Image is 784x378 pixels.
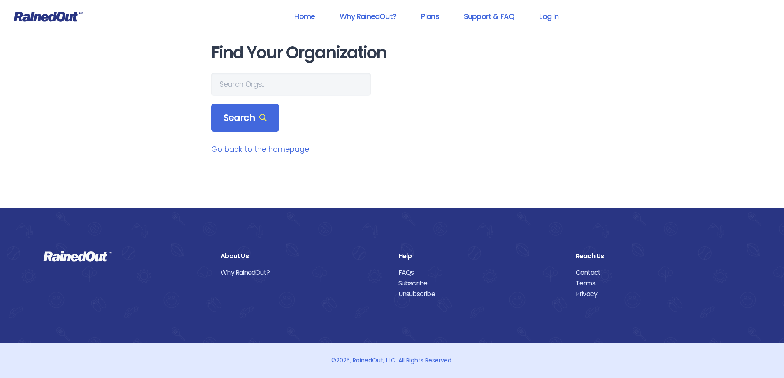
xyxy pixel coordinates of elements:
[398,289,563,299] a: Unsubscribe
[398,278,563,289] a: Subscribe
[284,7,326,26] a: Home
[211,73,371,96] input: Search Orgs…
[223,112,267,124] span: Search
[211,144,309,154] a: Go back to the homepage
[398,267,563,278] a: FAQs
[528,7,569,26] a: Log In
[576,267,741,278] a: Contact
[576,289,741,299] a: Privacy
[221,267,386,278] a: Why RainedOut?
[576,278,741,289] a: Terms
[410,7,450,26] a: Plans
[211,104,279,132] div: Search
[329,7,407,26] a: Why RainedOut?
[221,251,386,262] div: About Us
[453,7,525,26] a: Support & FAQ
[398,251,563,262] div: Help
[211,44,573,62] h1: Find Your Organization
[576,251,741,262] div: Reach Us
